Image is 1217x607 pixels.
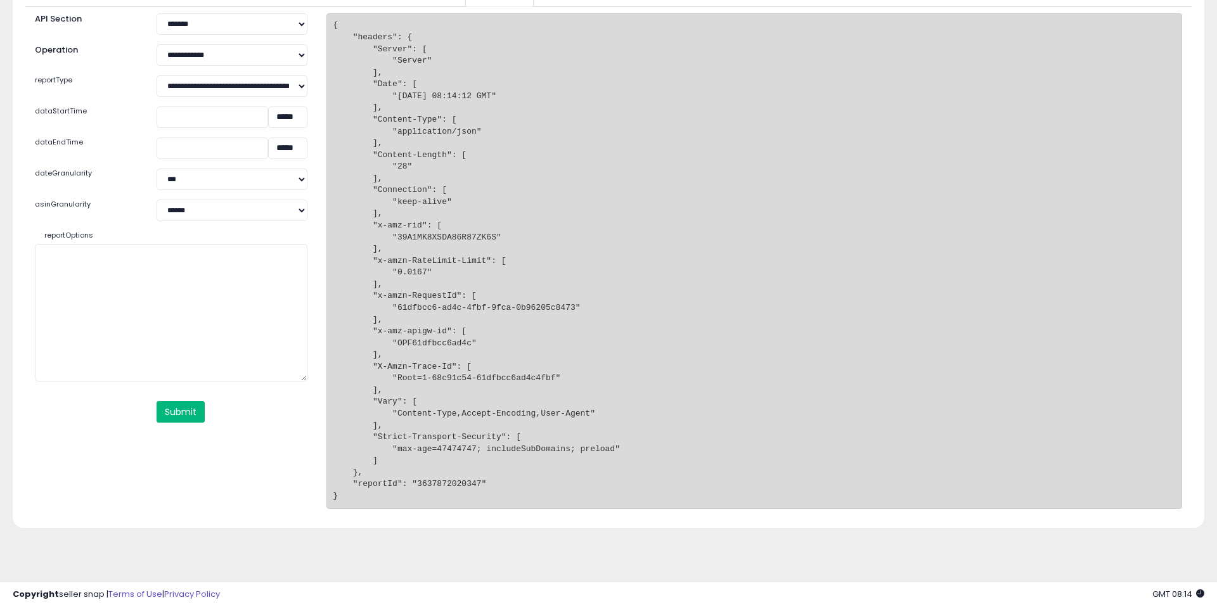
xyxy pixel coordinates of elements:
[1152,588,1204,600] span: 2025-09-16 08:14 GMT
[25,106,147,117] label: dataStartTime
[108,588,162,600] a: Terms of Use
[326,13,1182,509] pre: { "headers": { "Server": [ "Server" ], "Date": [ "[DATE] 08:14:12 GMT" ], "Content-Type": [ "appl...
[25,13,147,25] label: API Section
[25,137,147,148] label: dataEndTime
[25,75,147,86] label: reportType
[157,401,205,423] button: Submit
[13,588,59,600] strong: Copyright
[25,169,147,179] label: dateGranularity
[25,200,147,210] label: asinGranularity
[13,589,220,601] div: seller snap | |
[25,44,147,56] label: Operation
[35,231,148,241] label: reportOptions
[164,588,220,600] a: Privacy Policy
